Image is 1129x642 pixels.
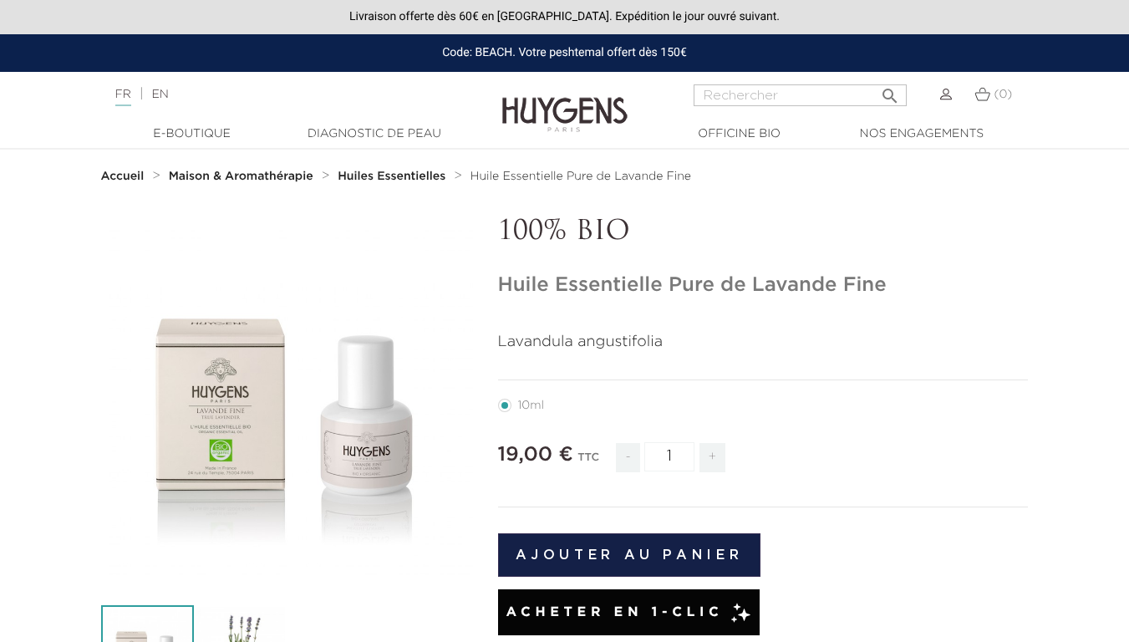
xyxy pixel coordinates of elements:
div: | [107,84,458,104]
strong: Accueil [101,171,145,182]
a: Nos engagements [838,125,1005,143]
a: Accueil [101,170,148,183]
a: EN [151,89,168,100]
h1: Huile Essentielle Pure de Lavande Fine [498,273,1029,298]
a: Huile Essentielle Pure de Lavande Fine [470,170,691,183]
i:  [880,81,900,101]
span: Huile Essentielle Pure de Lavande Fine [470,171,691,182]
strong: Huiles Essentielles [338,171,445,182]
input: Quantité [644,442,694,471]
input: Rechercher [694,84,907,106]
a: FR [115,89,131,106]
button:  [875,79,905,102]
strong: Maison & Aromathérapie [169,171,313,182]
span: 19,00 € [498,445,573,465]
div: TTC [577,440,599,485]
span: - [616,443,639,472]
img: Huygens [502,70,628,135]
button: Ajouter au panier [498,533,761,577]
span: (0) [994,89,1012,100]
p: Lavandula angustifolia [498,331,1029,354]
p: 100% BIO [498,217,1029,248]
a: Diagnostic de peau [291,125,458,143]
a: Huiles Essentielles [338,170,450,183]
label: 10ml [498,399,564,412]
a: Officine Bio [656,125,823,143]
a: Maison & Aromathérapie [169,170,318,183]
a: E-Boutique [109,125,276,143]
span: + [699,443,726,472]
